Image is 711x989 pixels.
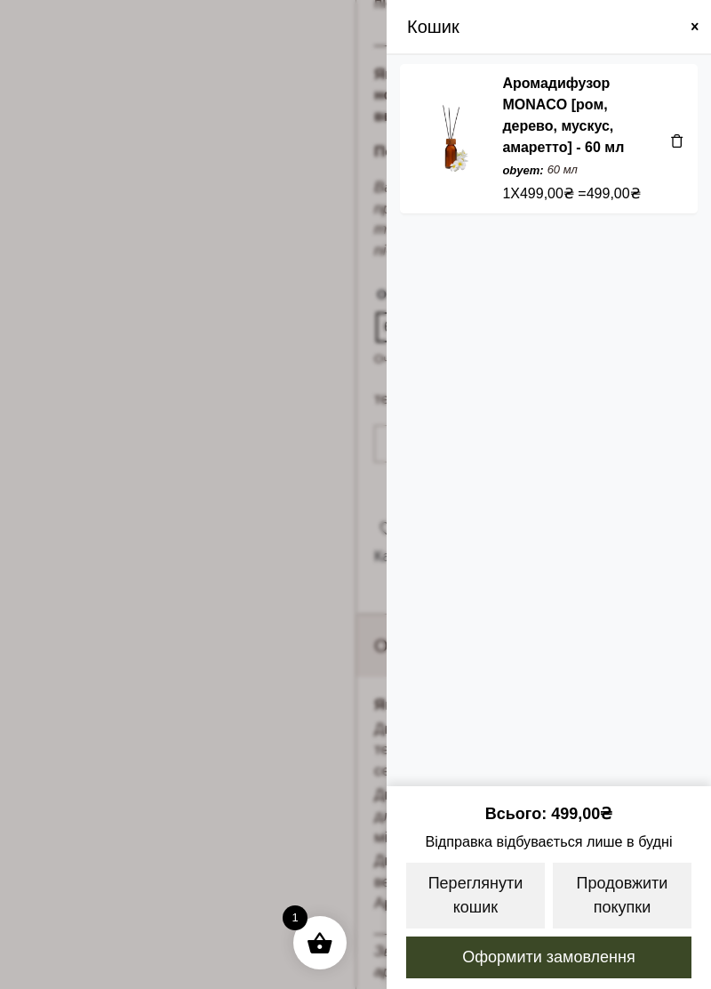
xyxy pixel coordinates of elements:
span: = [578,183,640,205]
span: 1 [502,183,510,205]
span: Відправка відбувається лише в будні [404,831,693,852]
span: ₴ [563,183,574,205]
a: Оформити замовлення [404,935,693,980]
bdi: 499,00 [551,805,612,823]
span: Кошик [407,13,459,40]
bdi: 499,00 [520,186,574,201]
dt: obyem: [502,162,543,180]
div: X [502,183,661,205]
span: ₴ [630,183,641,205]
bdi: 499,00 [587,186,641,201]
a: Продовжити покупки [551,861,693,930]
span: Всього [485,805,551,823]
span: ₴ [600,805,612,823]
p: 60 мл [547,162,578,178]
a: Переглянути кошик [404,861,547,930]
span: 1 [283,905,308,930]
a: Аромадифузор MONACO [ром, дерево, мускус, амаретто] - 60 мл [502,76,624,155]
